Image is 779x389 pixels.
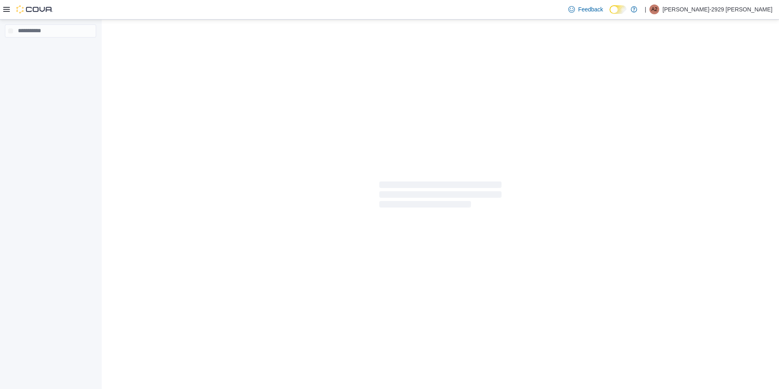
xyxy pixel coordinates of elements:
div: Adrian-2929 Telles [649,4,659,14]
input: Dark Mode [610,5,627,14]
p: | [645,4,646,14]
a: Feedback [565,1,606,18]
span: Feedback [578,5,603,13]
img: Cova [16,5,53,13]
nav: Complex example [5,39,96,59]
span: A2 [651,4,658,14]
span: Loading [379,183,502,209]
p: [PERSON_NAME]-2929 [PERSON_NAME] [662,4,772,14]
